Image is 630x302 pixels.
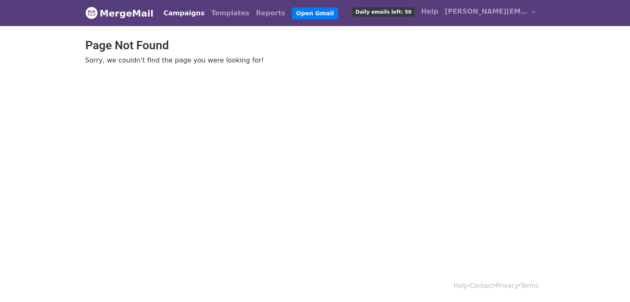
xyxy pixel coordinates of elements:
span: [PERSON_NAME][EMAIL_ADDRESS][PERSON_NAME][PERSON_NAME][DOMAIN_NAME] [445,7,528,17]
a: Terms [520,282,538,290]
a: Daily emails left: 50 [349,3,418,20]
span: Daily emails left: 50 [352,7,414,17]
a: Templates [208,5,253,22]
a: [PERSON_NAME][EMAIL_ADDRESS][PERSON_NAME][PERSON_NAME][DOMAIN_NAME] [442,3,538,23]
a: MergeMail [85,5,154,22]
img: MergeMail logo [85,7,98,19]
a: Reports [253,5,289,22]
a: Help [418,3,442,20]
a: Campaigns [160,5,208,22]
a: Privacy [496,282,518,290]
h2: Page Not Found [85,38,545,53]
a: Help [454,282,468,290]
a: Open Gmail [292,7,338,19]
p: Sorry, we couldn't find the page you were looking for! [85,56,545,65]
a: Contact [470,282,494,290]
